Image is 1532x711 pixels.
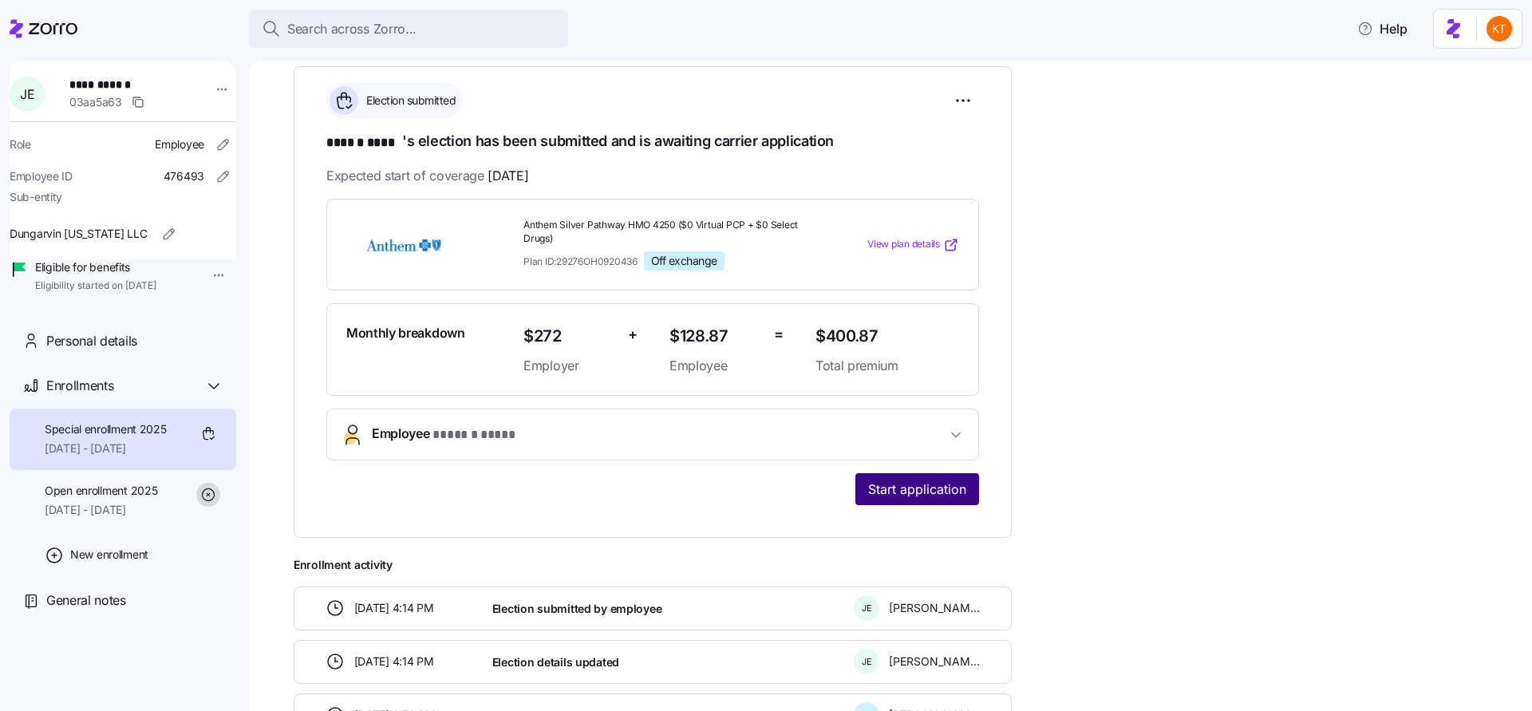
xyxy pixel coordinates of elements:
[249,10,568,48] button: Search across Zorro...
[372,424,515,445] span: Employee
[164,168,204,184] span: 476493
[669,356,761,376] span: Employee
[46,591,126,610] span: General notes
[628,323,638,346] span: +
[867,237,940,252] span: View plan details
[346,323,465,343] span: Monthly breakdown
[361,93,456,109] span: Election submitted
[651,254,717,268] span: Off exchange
[492,654,619,670] span: Election details updated
[488,166,528,186] span: [DATE]
[10,189,62,205] span: Sub-entity
[294,557,1012,573] span: Enrollment activity
[45,483,157,499] span: Open enrollment 2025
[862,604,872,613] span: J E
[862,658,872,666] span: J E
[867,237,959,253] a: View plan details
[354,654,434,670] span: [DATE] 4:14 PM
[815,356,959,376] span: Total premium
[155,136,204,152] span: Employee
[70,547,148,563] span: New enrollment
[669,323,761,350] span: $128.87
[492,601,662,617] span: Election submitted by employee
[889,600,980,616] span: [PERSON_NAME]
[46,331,137,351] span: Personal details
[354,600,434,616] span: [DATE] 4:14 PM
[10,226,147,242] span: Dungarvin [US_STATE] LLC
[326,166,528,186] span: Expected start of coverage
[815,323,959,350] span: $400.87
[20,88,34,101] span: J E
[45,421,167,437] span: Special enrollment 2025
[326,131,979,153] h1: 's election has been submitted and is awaiting carrier application
[523,323,615,350] span: $272
[868,480,966,499] span: Start application
[35,279,156,293] span: Eligibility started on [DATE]
[889,654,980,670] span: [PERSON_NAME]
[287,19,417,39] span: Search across Zorro...
[46,376,113,396] span: Enrollments
[45,440,167,456] span: [DATE] - [DATE]
[1344,13,1420,45] button: Help
[1357,19,1408,38] span: Help
[10,136,31,152] span: Role
[346,227,461,263] img: Anthem
[523,356,615,376] span: Employer
[35,259,156,275] span: Eligible for benefits
[69,94,122,110] span: 03aa5a63
[523,219,803,246] span: Anthem Silver Pathway HMO 4250 ($0 Virtual PCP + $0 Select Drugs)
[774,323,784,346] span: =
[10,168,73,184] span: Employee ID
[1487,16,1512,41] img: aad2ddc74cf02b1998d54877cdc71599
[855,473,979,505] button: Start application
[523,255,638,268] span: Plan ID: 29276OH0920436
[45,502,157,518] span: [DATE] - [DATE]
